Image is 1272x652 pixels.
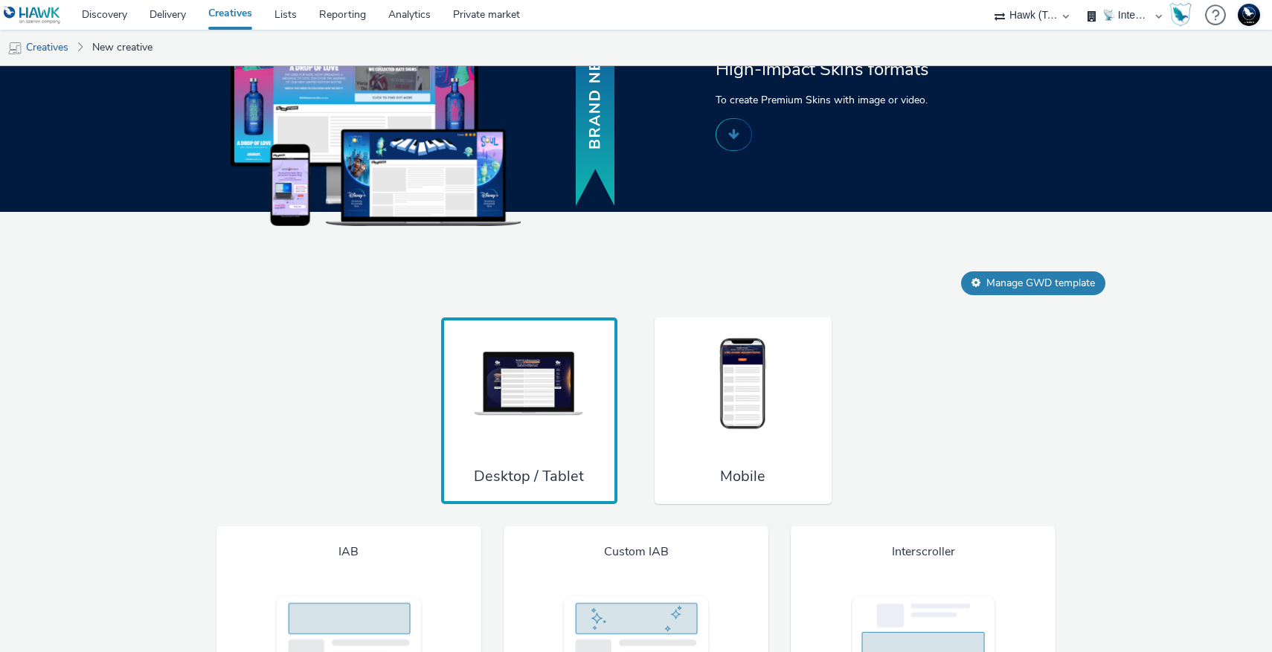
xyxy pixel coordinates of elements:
h4: IAB [338,544,359,561]
h4: Interscroller [892,544,955,561]
h2: High-Impact Skins formats [716,57,1026,81]
a: Hawk Academy [1169,3,1198,27]
h3: Mobile [720,466,765,486]
img: example of skins on dekstop, tablet and mobile devices [231,31,521,226]
button: Manage GWD template [961,271,1105,295]
img: mobile [7,41,22,56]
img: undefined Logo [4,6,61,25]
img: thumbnail of rich media desktop type [473,335,585,433]
h3: Desktop / Tablet [474,466,584,486]
a: New creative [85,30,160,65]
img: thumbnail of rich media mobile type [687,335,799,433]
img: Hawk Academy [1169,3,1192,27]
p: To create Premium Skins with image or video. [716,92,1026,108]
h4: Custom IAB [604,544,669,561]
img: Support Hawk [1238,4,1260,26]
